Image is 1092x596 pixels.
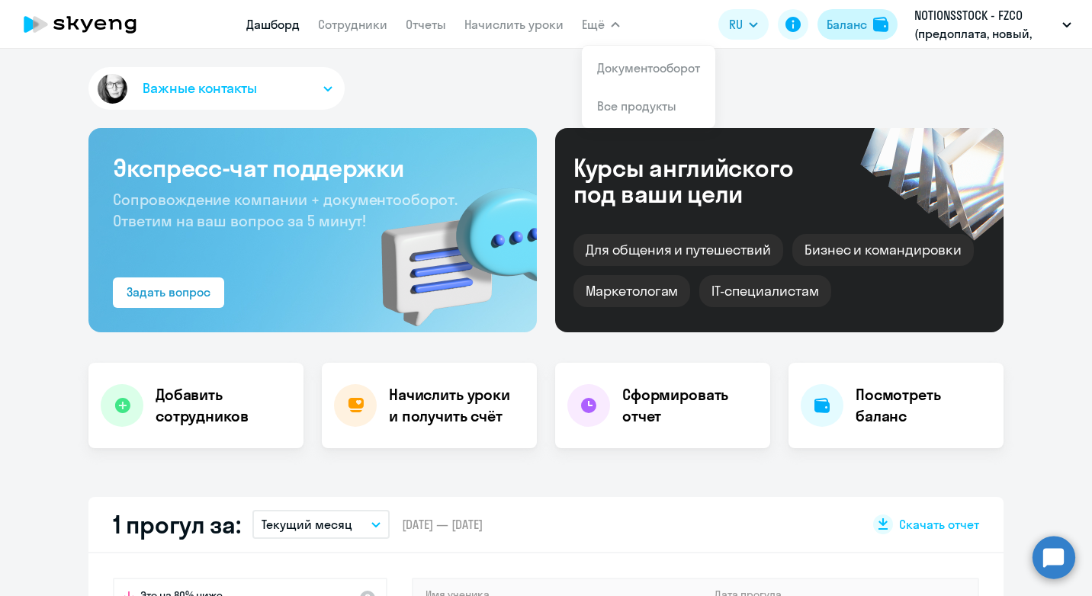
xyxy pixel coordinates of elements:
[143,79,257,98] span: Важные контакты
[389,384,522,427] h4: Начислить уроки и получить счёт
[262,515,352,534] p: Текущий месяц
[582,15,605,34] span: Ещё
[246,17,300,32] a: Дашборд
[573,155,834,207] div: Курсы английского под ваши цели
[406,17,446,32] a: Отчеты
[729,15,743,34] span: RU
[252,510,390,539] button: Текущий месяц
[718,9,769,40] button: RU
[914,6,1056,43] p: NOTIONSSTOCK - FZCO (предоплата, новый, 24г), Adnative LLC
[582,9,620,40] button: Ещё
[792,234,974,266] div: Бизнес и командировки
[113,152,512,183] h3: Экспресс-чат поддержки
[402,516,483,533] span: [DATE] — [DATE]
[113,190,458,230] span: Сопровождение компании + документооборот. Ответим на ваш вопрос за 5 минут!
[113,277,224,308] button: Задать вопрос
[113,509,240,540] h2: 1 прогул за:
[127,283,210,301] div: Задать вопрос
[464,17,564,32] a: Начислить уроки
[856,384,991,427] h4: Посмотреть баланс
[699,275,830,307] div: IT-специалистам
[597,98,676,114] a: Все продукты
[899,516,979,533] span: Скачать отчет
[907,6,1079,43] button: NOTIONSSTOCK - FZCO (предоплата, новый, 24г), Adnative LLC
[95,71,130,107] img: avatar
[573,275,690,307] div: Маркетологам
[156,384,291,427] h4: Добавить сотрудников
[88,67,345,110] button: Важные контакты
[359,161,537,332] img: bg-img
[817,9,898,40] button: Балансbalance
[318,17,387,32] a: Сотрудники
[573,234,783,266] div: Для общения и путешествий
[827,15,867,34] div: Баланс
[622,384,758,427] h4: Сформировать отчет
[597,60,700,75] a: Документооборот
[873,17,888,32] img: balance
